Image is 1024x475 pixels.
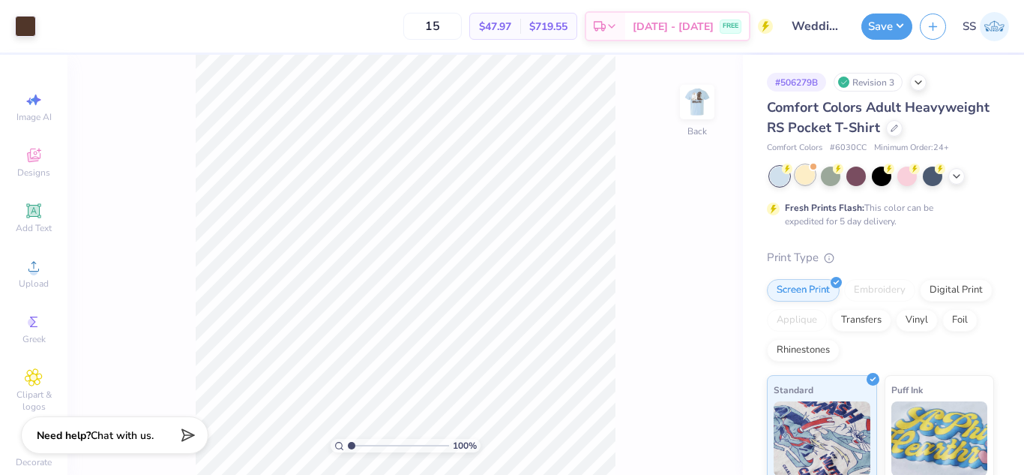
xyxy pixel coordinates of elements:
[723,21,738,32] span: FREE
[980,12,1009,41] img: Sakshi Solanki
[785,201,969,228] div: This color can be expedited for 5 day delivery.
[633,19,714,35] span: [DATE] - [DATE]
[834,73,903,92] div: Revision 3
[861,14,912,40] button: Save
[874,142,949,155] span: Minimum Order: 24 +
[767,142,822,155] span: Comfort Colors
[780,11,854,41] input: Untitled Design
[963,12,1009,41] a: SS
[831,309,891,332] div: Transfers
[7,389,60,413] span: Clipart & logos
[920,279,993,302] div: Digital Print
[687,125,707,138] div: Back
[767,279,840,302] div: Screen Print
[16,456,52,468] span: Decorate
[17,167,50,179] span: Designs
[682,87,712,117] img: Back
[942,309,978,332] div: Foil
[19,278,49,290] span: Upload
[844,279,915,302] div: Embroidery
[963,18,976,35] span: SS
[891,382,923,398] span: Puff Ink
[22,333,46,345] span: Greek
[16,222,52,234] span: Add Text
[767,249,994,266] div: Print Type
[785,202,864,214] strong: Fresh Prints Flash:
[767,73,826,92] div: # 506279B
[479,19,511,35] span: $47.97
[16,111,52,123] span: Image AI
[37,428,91,443] strong: Need help?
[896,309,938,332] div: Vinyl
[767,309,827,332] div: Applique
[91,428,154,443] span: Chat with us.
[767,339,840,362] div: Rhinestones
[774,382,813,398] span: Standard
[453,439,477,452] span: 100 %
[403,13,462,40] input: – –
[830,142,867,155] span: # 6030CC
[767,98,990,137] span: Comfort Colors Adult Heavyweight RS Pocket T-Shirt
[529,19,567,35] span: $719.55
